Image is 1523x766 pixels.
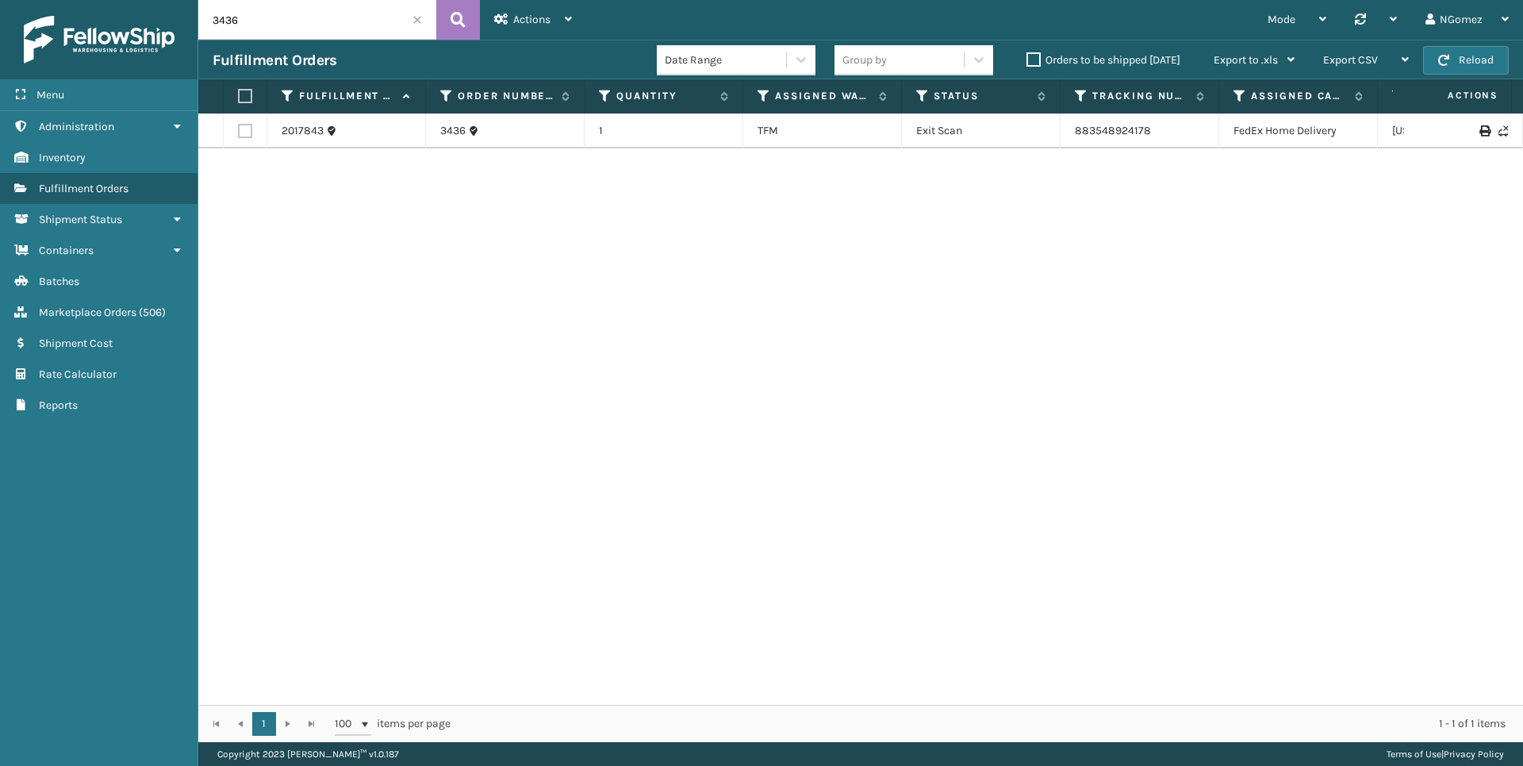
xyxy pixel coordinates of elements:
[1075,124,1151,137] a: 883548924178
[743,114,902,148] td: TFM
[39,368,117,381] span: Rate Calculator
[513,13,551,26] span: Actions
[1479,125,1489,137] i: Print Label
[252,712,276,736] a: 1
[1251,89,1347,103] label: Assigned Carrier Service
[1387,742,1504,766] div: |
[335,716,359,732] span: 100
[616,89,712,103] label: Quantity
[1026,53,1180,67] label: Orders to be shipped [DATE]
[1323,53,1378,67] span: Export CSV
[24,16,175,64] img: logo
[217,742,399,766] p: Copyright 2023 [PERSON_NAME]™ v 1.0.187
[1268,13,1295,26] span: Mode
[934,89,1030,103] label: Status
[1498,125,1508,137] i: Never Shipped
[39,306,136,319] span: Marketplace Orders
[299,89,395,103] label: Fulfillment Order Id
[39,182,129,195] span: Fulfillment Orders
[39,244,94,257] span: Containers
[458,89,554,103] label: Order Number
[665,52,788,68] div: Date Range
[440,123,466,139] a: 3436
[842,52,887,68] div: Group by
[39,213,122,226] span: Shipment Status
[1444,749,1504,760] a: Privacy Policy
[213,51,336,70] h3: Fulfillment Orders
[39,151,86,164] span: Inventory
[1092,89,1188,103] label: Tracking Number
[335,712,451,736] span: items per page
[39,398,78,412] span: Reports
[39,337,113,350] span: Shipment Cost
[39,120,114,133] span: Administration
[473,716,1506,732] div: 1 - 1 of 1 items
[36,88,64,102] span: Menu
[39,275,79,288] span: Batches
[1219,114,1378,148] td: FedEx Home Delivery
[1398,83,1508,109] span: Actions
[775,89,871,103] label: Assigned Warehouse
[1387,749,1441,760] a: Terms of Use
[1214,53,1278,67] span: Export to .xls
[585,114,743,148] td: 1
[139,306,166,319] span: ( 506 )
[902,114,1061,148] td: Exit Scan
[282,123,324,139] a: 2017843
[1423,46,1509,75] button: Reload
